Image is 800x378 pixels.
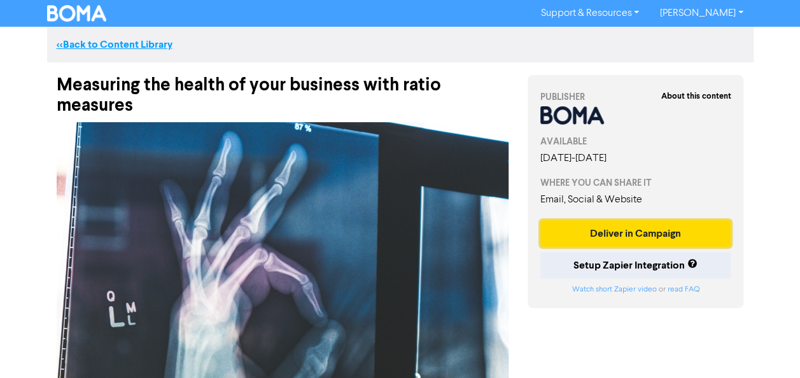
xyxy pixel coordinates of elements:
a: <<Back to Content Library [57,38,172,51]
div: [DATE] - [DATE] [540,151,731,166]
div: PUBLISHER [540,90,731,104]
div: Email, Social & Website [540,192,731,207]
strong: About this content [661,91,731,101]
a: Watch short Zapier video [572,286,656,293]
div: Measuring the health of your business with ratio measures [57,62,509,116]
a: [PERSON_NAME] [649,3,753,24]
iframe: Chat Widget [736,317,800,378]
a: read FAQ [667,286,699,293]
div: WHERE YOU CAN SHARE IT [540,176,731,190]
div: AVAILABLE [540,135,731,148]
a: Support & Resources [530,3,649,24]
img: BOMA Logo [47,5,107,22]
button: Deliver in Campaign [540,220,731,247]
button: Setup Zapier Integration [540,252,731,279]
div: or [540,284,731,295]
